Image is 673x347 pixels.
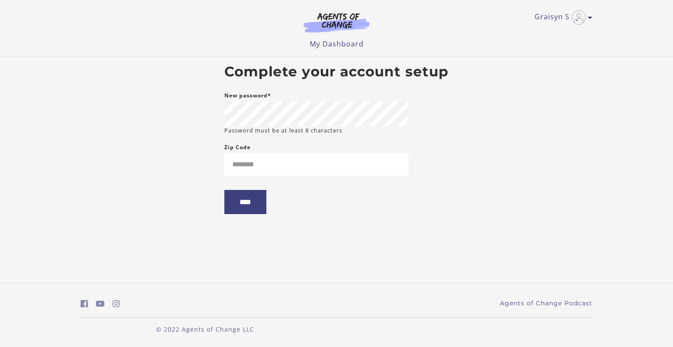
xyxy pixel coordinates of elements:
[500,299,592,308] a: Agents of Change Podcast
[81,300,88,308] i: https://www.facebook.com/groups/aswbtestprep (Open in a new window)
[96,300,105,308] i: https://www.youtube.com/c/AgentsofChangeTestPrepbyMeaganMitchell (Open in a new window)
[310,39,364,49] a: My Dashboard
[224,90,271,101] label: New password*
[113,300,120,308] i: https://www.instagram.com/agentsofchangeprep/ (Open in a new window)
[96,297,105,310] a: https://www.youtube.com/c/AgentsofChangeTestPrepbyMeaganMitchell (Open in a new window)
[535,11,588,25] a: Toggle menu
[224,126,342,135] small: Password must be at least 8 characters
[224,142,251,153] label: Zip Code
[113,297,120,310] a: https://www.instagram.com/agentsofchangeprep/ (Open in a new window)
[81,297,88,310] a: https://www.facebook.com/groups/aswbtestprep (Open in a new window)
[294,12,379,32] img: Agents of Change Logo
[81,325,329,334] p: © 2022 Agents of Change LLC
[224,64,449,80] h2: Complete your account setup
